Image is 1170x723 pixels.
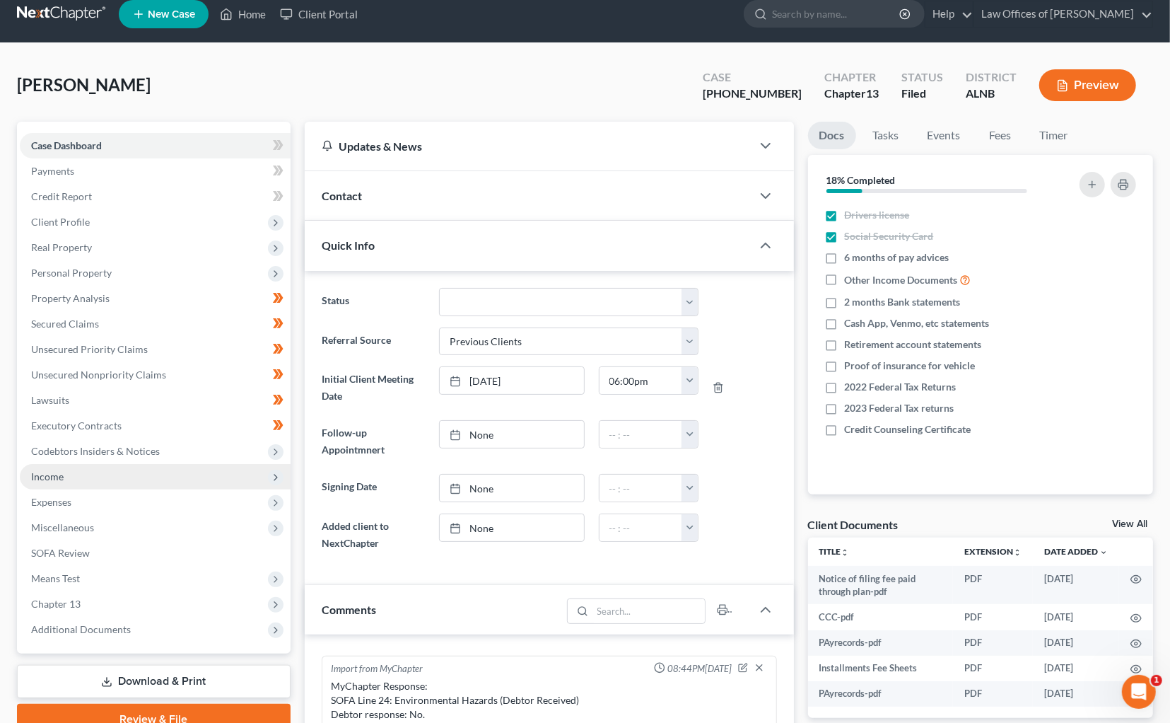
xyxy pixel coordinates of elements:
td: [DATE] [1033,630,1119,656]
div: Case [703,69,802,86]
span: Case Dashboard [31,139,102,151]
span: 2022 Federal Tax Returns [845,380,957,394]
td: PDF [953,604,1033,630]
span: Personal Property [31,267,112,279]
span: Cash App, Venmo, etc statements [845,316,990,330]
input: Search by name... [772,1,901,27]
td: [DATE] [1033,656,1119,681]
td: Installments Fee Sheets [808,656,953,681]
span: Payments [31,165,74,177]
div: [PHONE_NUMBER] [703,86,802,102]
a: Client Portal [273,1,365,27]
a: View All [1112,519,1147,529]
span: New Case [148,9,195,20]
div: ALNB [966,86,1017,102]
a: Fees [978,122,1023,149]
a: Executory Contracts [20,413,291,439]
div: Client Documents [808,517,899,532]
td: [DATE] [1033,604,1119,630]
a: Extensionunfold_more [964,546,1022,557]
label: Status [315,288,432,316]
label: Initial Client Meeting Date [315,366,432,409]
button: Preview [1039,69,1136,101]
i: unfold_more [1013,548,1022,557]
span: Property Analysis [31,292,110,304]
div: MyChapter Response: SOFA Line 24: Environmental Hazards (Debtor Received) Debtor response: No. [331,679,768,722]
i: unfold_more [841,548,850,557]
a: Date Added expand_more [1044,546,1108,557]
td: [DATE] [1033,566,1119,605]
iframe: Intercom live chat [1122,675,1156,709]
a: Credit Report [20,184,291,209]
a: Unsecured Nonpriority Claims [20,362,291,388]
label: Signing Date [315,474,432,502]
div: Import from MyChapter [331,662,423,676]
a: [DATE] [440,367,584,394]
a: Unsecured Priority Claims [20,337,291,362]
a: Case Dashboard [20,133,291,158]
input: -- : -- [599,514,683,541]
span: Real Property [31,241,92,253]
div: Chapter [824,86,879,102]
span: 1 [1151,675,1162,686]
a: Tasks [862,122,911,149]
span: Retirement account statements [845,337,982,352]
span: Chapter 13 [31,598,81,610]
a: None [440,421,584,448]
label: Referral Source [315,328,432,356]
a: Law Offices of [PERSON_NAME] [974,1,1152,27]
span: 13 [866,86,879,100]
td: PDF [953,630,1033,656]
input: -- : -- [599,367,683,394]
span: Expenses [31,496,71,508]
i: expand_more [1099,548,1108,557]
span: Income [31,470,64,482]
td: PDF [953,566,1033,605]
a: Secured Claims [20,311,291,337]
span: Codebtors Insiders & Notices [31,445,160,457]
span: Secured Claims [31,318,99,330]
div: District [966,69,1017,86]
span: 6 months of pay advices [845,250,949,265]
span: Social Security Card [845,229,934,243]
label: Added client to NextChapter [315,514,432,556]
a: None [440,475,584,502]
label: Follow-up Appointmnert [315,420,432,463]
span: Credit Report [31,190,92,202]
a: Home [213,1,273,27]
span: Quick Info [322,238,375,252]
a: Payments [20,158,291,184]
a: Download & Print [17,665,291,698]
input: Search... [592,599,705,623]
a: Docs [808,122,856,149]
span: [PERSON_NAME] [17,74,151,95]
input: -- : -- [599,421,683,448]
td: [DATE] [1033,681,1119,707]
div: Updates & News [322,139,735,154]
div: Status [901,69,943,86]
span: Miscellaneous [31,521,94,533]
span: Means Test [31,572,80,584]
a: Property Analysis [20,286,291,311]
td: PAyrecords-pdf [808,681,953,707]
span: 08:44PM[DATE] [668,662,732,676]
div: Filed [901,86,943,102]
span: 2 months Bank statements [845,295,961,309]
span: Client Profile [31,216,90,228]
span: Unsecured Nonpriority Claims [31,369,166,381]
a: Timer [1029,122,1080,149]
td: PDF [953,656,1033,681]
span: Unsecured Priority Claims [31,343,148,355]
a: SOFA Review [20,540,291,566]
input: -- : -- [599,475,683,502]
a: Help [925,1,973,27]
td: CCC-pdf [808,604,953,630]
span: 2023 Federal Tax returns [845,401,954,415]
span: Credit Counseling Certificate [845,422,971,436]
a: Lawsuits [20,388,291,413]
a: None [440,514,584,541]
span: Proof of insurance for vehicle [845,359,976,373]
strong: 18% Completed [826,174,896,186]
span: Lawsuits [31,394,69,406]
span: Executory Contracts [31,420,122,432]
